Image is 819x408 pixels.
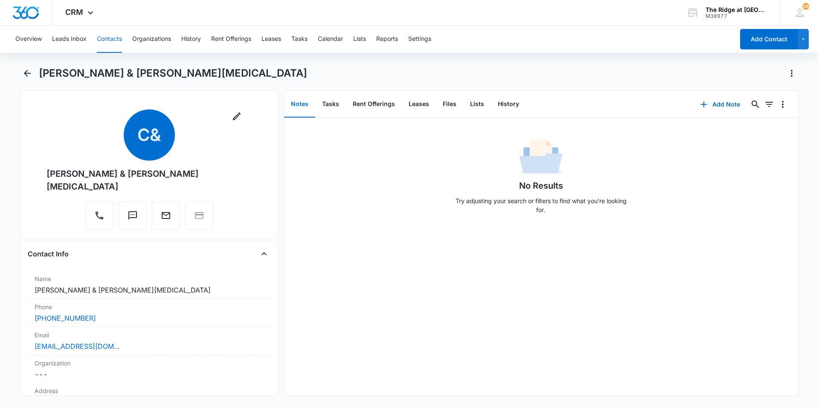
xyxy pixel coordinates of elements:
label: Phone [35,302,264,311]
button: Actions [785,66,799,80]
button: History [491,91,526,118]
button: Overflow Menu [776,98,790,111]
button: Rent Offerings [211,26,251,53]
button: Organizations [132,26,171,53]
h1: No Results [519,179,563,192]
button: Leases [402,91,436,118]
div: Phone[PHONE_NUMBER] [28,299,271,327]
div: Organization--- [28,355,271,383]
button: Close [257,247,271,261]
a: Call [85,215,113,222]
button: Email [152,201,180,230]
button: Leads Inbox [52,26,87,53]
a: Email [152,215,180,222]
button: Leases [261,26,281,53]
button: Add Note [692,94,749,115]
a: Text [119,215,147,222]
button: Add Contact [740,29,798,49]
button: Contacts [97,26,122,53]
a: [EMAIL_ADDRESS][DOMAIN_NAME] [35,341,120,351]
label: Address [35,386,264,395]
button: Calendar [318,26,343,53]
a: [PHONE_NUMBER] [35,313,96,323]
button: Lists [353,26,366,53]
h1: [PERSON_NAME] & [PERSON_NAME][MEDICAL_DATA] [39,67,307,80]
div: Name[PERSON_NAME] & [PERSON_NAME][MEDICAL_DATA] [28,271,271,299]
dd: --- [35,369,264,379]
button: Tasks [291,26,308,53]
label: Name [35,274,264,283]
label: Organization [35,359,264,368]
button: Reports [376,26,398,53]
button: Back [20,66,34,80]
div: account id [706,13,768,19]
label: Email [35,330,264,339]
div: notifications count [802,3,809,10]
button: Rent Offerings [346,91,402,118]
h4: Contact Info [28,249,69,259]
div: [PERSON_NAME] & [PERSON_NAME][MEDICAL_DATA] [46,167,252,193]
p: Try adjusting your search or filters to find what you’re looking for. [451,196,630,214]
span: C& [124,109,175,161]
div: account name [706,6,768,13]
button: Text [119,201,147,230]
img: No Data [520,137,562,179]
button: Settings [408,26,431,53]
button: Overview [15,26,42,53]
dd: [PERSON_NAME] & [PERSON_NAME][MEDICAL_DATA] [35,285,264,295]
span: 26 [802,3,809,10]
button: Call [85,201,113,230]
button: History [181,26,201,53]
button: Filters [762,98,776,111]
button: Lists [463,91,491,118]
button: Search... [749,98,762,111]
button: Files [436,91,463,118]
button: Tasks [315,91,346,118]
div: Email[EMAIL_ADDRESS][DOMAIN_NAME] [28,327,271,355]
button: Notes [284,91,315,118]
span: CRM [65,8,83,17]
